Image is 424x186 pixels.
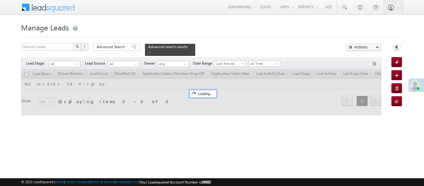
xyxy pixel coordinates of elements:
span: Advanced search results [148,44,187,49]
span: Date Range [193,61,214,66]
span: All [49,61,79,67]
span: All Time [249,61,278,66]
a: Last Activity [214,61,246,67]
button: Actions [346,43,381,51]
span: ? [83,44,86,49]
span: 39660 [201,180,211,184]
span: Last Activity [215,61,244,66]
span: Advanced Search [97,44,127,50]
a: All Time [249,61,280,67]
a: Acceptable Use [115,180,139,184]
a: Contact Support [65,180,89,184]
span: Lead Stage [26,61,49,66]
a: Terms of Service [90,180,115,184]
a: All [108,61,139,67]
span: © 2025 LeadSquared | | | | | [21,179,211,185]
span: Lead Source [85,61,108,66]
a: About [55,180,64,184]
span: Owner [144,61,157,66]
span: Your Leadsquared Account Number is [140,180,211,184]
span: All [108,61,138,67]
input: Type to Search [157,61,189,67]
img: Search [76,45,79,48]
a: Show All Items [181,61,188,67]
button: ? [81,43,88,51]
a: All [49,61,80,67]
div: Loading... [190,90,216,98]
span: Manage Leads [21,22,69,32]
